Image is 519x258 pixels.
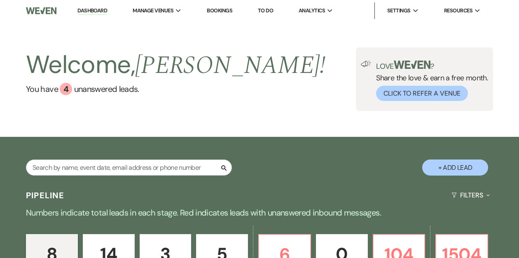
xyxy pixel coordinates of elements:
span: Manage Venues [133,7,173,15]
p: Love ? [376,61,488,70]
span: [PERSON_NAME] ! [135,47,325,84]
img: Weven Logo [26,2,56,19]
h3: Pipeline [26,190,65,201]
span: Analytics [299,7,325,15]
span: Settings [387,7,411,15]
a: Bookings [207,7,232,14]
input: Search by name, event date, email address or phone number [26,159,232,176]
a: You have 4 unanswered leads. [26,83,325,95]
div: Share the love & earn a free month. [371,61,488,101]
img: weven-logo-green.svg [394,61,430,69]
a: To Do [258,7,273,14]
div: 4 [60,83,72,95]
a: Dashboard [77,7,107,15]
button: Click to Refer a Venue [376,86,468,101]
img: loud-speaker-illustration.svg [361,61,371,67]
button: + Add Lead [422,159,488,176]
button: Filters [448,184,493,206]
h2: Welcome, [26,47,325,83]
span: Resources [444,7,472,15]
